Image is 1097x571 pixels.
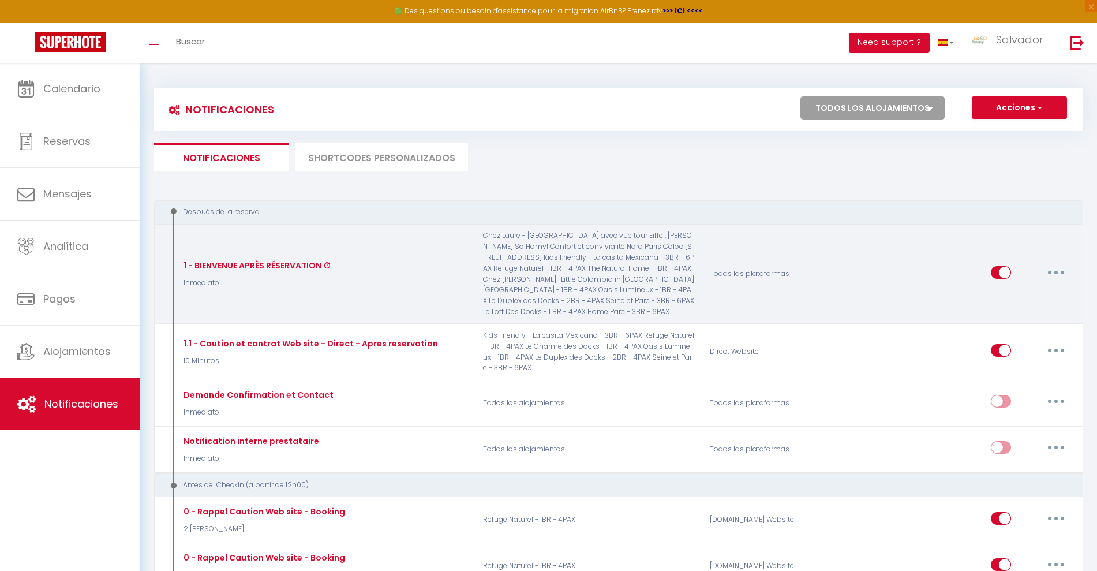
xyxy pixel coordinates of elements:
div: Notification interne prestataire [181,435,319,447]
p: Inmediato [181,453,319,464]
span: Pagos [43,292,76,306]
span: Mensajes [43,186,92,201]
span: Reservas [43,134,91,148]
a: >>> ICI <<<< [662,6,703,16]
p: Chez Laure - [GEOGRAPHIC_DATA] avec vue tour Eiffel. [PERSON_NAME] So Homy! Confort et conviviali... [476,230,702,318]
div: Todas las plataformas [702,230,853,318]
p: Inmediato [181,407,334,418]
div: Todas las plataformas [702,386,853,420]
a: Buscar [167,23,214,63]
img: Super Booking [35,32,106,52]
span: Calendario [43,81,100,96]
p: Todos los alojamientos [476,432,702,466]
span: Salvador [996,32,1043,47]
p: Kids Friendly - La casita Mexicana - 3BR - 6PAX Refuge Naturel - 1BR - 4PAX Le Charme des Docks -... [476,330,702,374]
div: 0 - Rappel Caution Web site - Booking [181,551,345,564]
div: Demande Confirmation et Contact [181,389,334,401]
p: 2 [PERSON_NAME] [181,524,345,535]
li: Notificaciones [154,143,289,171]
p: Todos los alojamientos [476,386,702,420]
div: 1.1 - Caution et contrat Web site - Direct - Apres reservation [181,337,438,350]
p: Refuge Naturel - 1BR - 4PAX [476,503,702,537]
div: 1 - BIENVENUE APRÈS RÉSERVATION ⏱ [181,259,331,272]
li: Shortcodes personalizados [295,143,468,171]
div: 0 - Rappel Caution Web site - Booking [181,505,345,518]
a: ... Salvador [963,23,1058,63]
p: Inmediato [181,278,331,289]
span: Alojamientos [43,344,111,359]
div: Todas las plataformas [702,432,853,466]
img: logout [1070,35,1084,50]
span: Buscar [176,35,205,47]
img: ... [971,35,989,46]
div: Direct Website [702,330,853,374]
p: 10 Minutos [181,356,438,367]
span: Analítica [43,239,88,253]
h3: Notificaciones [163,96,274,122]
span: Notificaciones [44,397,118,411]
div: [DOMAIN_NAME] Website [702,503,853,537]
div: Antes del Checkin (a partir de 12h00) [165,480,1055,491]
div: Después de la reserva [165,207,1055,218]
button: Acciones [972,96,1067,120]
button: Need support ? [849,33,930,53]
